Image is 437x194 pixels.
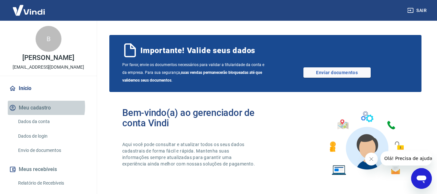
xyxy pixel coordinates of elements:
iframe: Mensagem da empresa [380,151,432,165]
button: Sair [406,5,429,17]
a: Dados da conta [16,115,89,128]
img: Imagem de um avatar masculino com diversos icones exemplificando as funcionalidades do gerenciado... [324,108,409,179]
button: Meus recebíveis [8,162,89,177]
a: Dados de login [16,130,89,143]
h2: Bem-vindo(a) ao gerenciador de conta Vindi [122,108,266,128]
a: Envio de documentos [16,144,89,157]
a: Enviar documentos [303,67,371,78]
span: Por favor, envie os documentos necessários para validar a titularidade da conta e da empresa. Par... [122,61,266,84]
iframe: Botão para abrir a janela de mensagens [411,168,432,189]
img: Vindi [8,0,50,20]
span: Olá! Precisa de ajuda? [4,5,54,10]
span: Importante! Valide seus dados [140,45,255,56]
div: B [36,26,61,52]
iframe: Fechar mensagem [365,153,378,165]
p: Aqui você pode consultar e atualizar todos os seus dados cadastrais de forma fácil e rápida. Mant... [122,141,256,167]
a: Início [8,81,89,96]
button: Meu cadastro [8,101,89,115]
b: suas vendas permanecerão bloqueadas até que validemos seus documentos [122,70,262,83]
p: [EMAIL_ADDRESS][DOMAIN_NAME] [13,64,84,71]
a: Relatório de Recebíveis [16,177,89,190]
p: [PERSON_NAME] [22,54,74,61]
